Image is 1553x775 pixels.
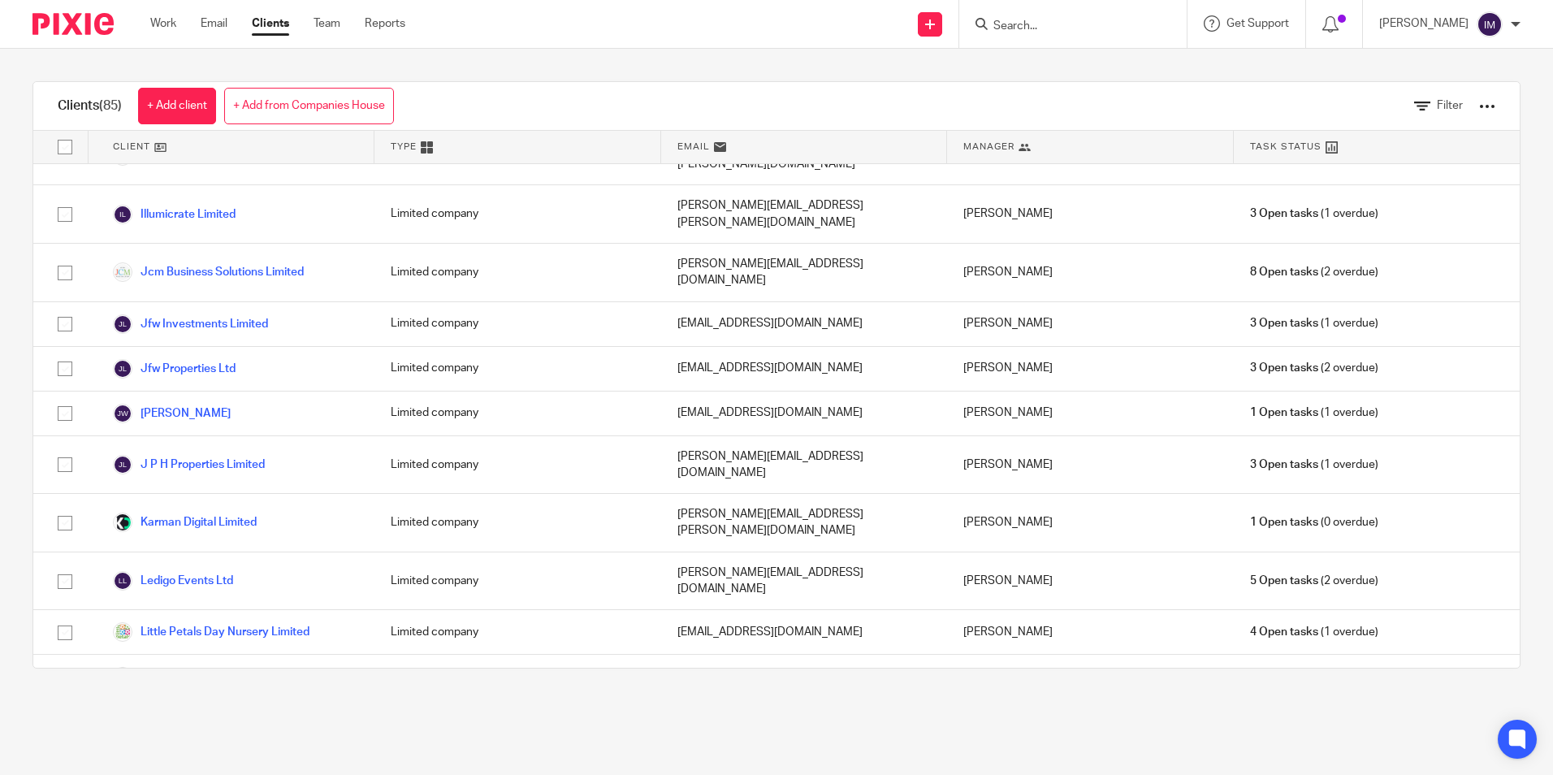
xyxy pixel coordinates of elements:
[947,244,1233,301] div: [PERSON_NAME]
[947,347,1233,391] div: [PERSON_NAME]
[677,140,710,154] span: Email
[661,610,947,654] div: [EMAIL_ADDRESS][DOMAIN_NAME]
[1379,15,1469,32] p: [PERSON_NAME]
[99,99,122,112] span: (85)
[661,552,947,610] div: [PERSON_NAME][EMAIL_ADDRESS][DOMAIN_NAME]
[947,436,1233,494] div: [PERSON_NAME]
[113,622,132,642] img: little%20petals.jpg
[661,185,947,243] div: [PERSON_NAME][EMAIL_ADDRESS][PERSON_NAME][DOMAIN_NAME]
[113,622,309,642] a: Little Petals Day Nursery Limited
[1250,264,1318,280] span: 8 Open tasks
[992,19,1138,34] input: Search
[50,132,80,162] input: Select all
[947,552,1233,610] div: [PERSON_NAME]
[314,15,340,32] a: Team
[947,610,1233,654] div: [PERSON_NAME]
[374,436,660,494] div: Limited company
[1250,140,1322,154] span: Task Status
[113,404,231,423] a: [PERSON_NAME]
[113,571,233,591] a: Ledigo Events Ltd
[224,88,394,124] a: + Add from Companies House
[1226,18,1289,29] span: Get Support
[32,13,114,35] img: Pixie
[113,404,132,423] img: svg%3E
[252,15,289,32] a: Clients
[201,15,227,32] a: Email
[661,436,947,494] div: [PERSON_NAME][EMAIL_ADDRESS][DOMAIN_NAME]
[374,185,660,243] div: Limited company
[1250,206,1318,222] span: 3 Open tasks
[113,314,268,334] a: Jfw Investments Limited
[113,359,236,379] a: Jfw Properties Ltd
[113,455,265,474] a: J P H Properties Limited
[1250,514,1318,530] span: 1 Open tasks
[391,140,417,154] span: Type
[1250,624,1378,640] span: (1 overdue)
[1250,573,1318,589] span: 5 Open tasks
[1250,264,1378,280] span: (2 overdue)
[947,185,1233,243] div: [PERSON_NAME]
[374,552,660,610] div: Limited company
[947,494,1233,552] div: [PERSON_NAME]
[1250,457,1318,473] span: 3 Open tasks
[113,140,150,154] span: Client
[1250,360,1378,376] span: (2 overdue)
[113,205,236,224] a: Illumicrate Limited
[374,494,660,552] div: Limited company
[113,205,132,224] img: svg%3E
[113,359,132,379] img: svg%3E
[374,610,660,654] div: Limited company
[661,655,947,715] div: [PERSON_NAME][EMAIL_ADDRESS][DOMAIN_NAME]
[113,667,358,703] a: [PERSON_NAME] Communications Limited
[113,314,132,334] img: svg%3E
[661,494,947,552] div: [PERSON_NAME][EMAIL_ADDRESS][PERSON_NAME][DOMAIN_NAME]
[113,262,132,282] img: Logo.png
[150,15,176,32] a: Work
[661,302,947,346] div: [EMAIL_ADDRESS][DOMAIN_NAME]
[113,513,257,532] a: Karman Digital Limited
[374,244,660,301] div: Limited company
[1250,405,1318,421] span: 1 Open tasks
[113,455,132,474] img: svg%3E
[1477,11,1503,37] img: svg%3E
[1437,100,1463,111] span: Filter
[1250,315,1318,331] span: 3 Open tasks
[947,655,1233,715] div: [PERSON_NAME]
[661,244,947,301] div: [PERSON_NAME][EMAIL_ADDRESS][DOMAIN_NAME]
[1250,315,1378,331] span: (1 overdue)
[1250,457,1378,473] span: (1 overdue)
[963,140,1014,154] span: Manager
[113,262,304,282] a: Jcm Business Solutions Limited
[113,513,132,532] img: Karman%20Digital.png
[1250,624,1318,640] span: 4 Open tasks
[365,15,405,32] a: Reports
[113,571,132,591] img: svg%3E
[1250,405,1378,421] span: (1 overdue)
[947,302,1233,346] div: [PERSON_NAME]
[1250,360,1318,376] span: 3 Open tasks
[58,97,122,115] h1: Clients
[374,302,660,346] div: Limited company
[947,392,1233,435] div: [PERSON_NAME]
[661,392,947,435] div: [EMAIL_ADDRESS][DOMAIN_NAME]
[374,347,660,391] div: Limited company
[1250,206,1378,222] span: (1 overdue)
[113,667,132,686] img: lucy.png
[374,392,660,435] div: Limited company
[1250,573,1378,589] span: (2 overdue)
[661,347,947,391] div: [EMAIL_ADDRESS][DOMAIN_NAME]
[374,655,660,715] div: Limited company
[138,88,216,124] a: + Add client
[1250,514,1378,530] span: (0 overdue)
